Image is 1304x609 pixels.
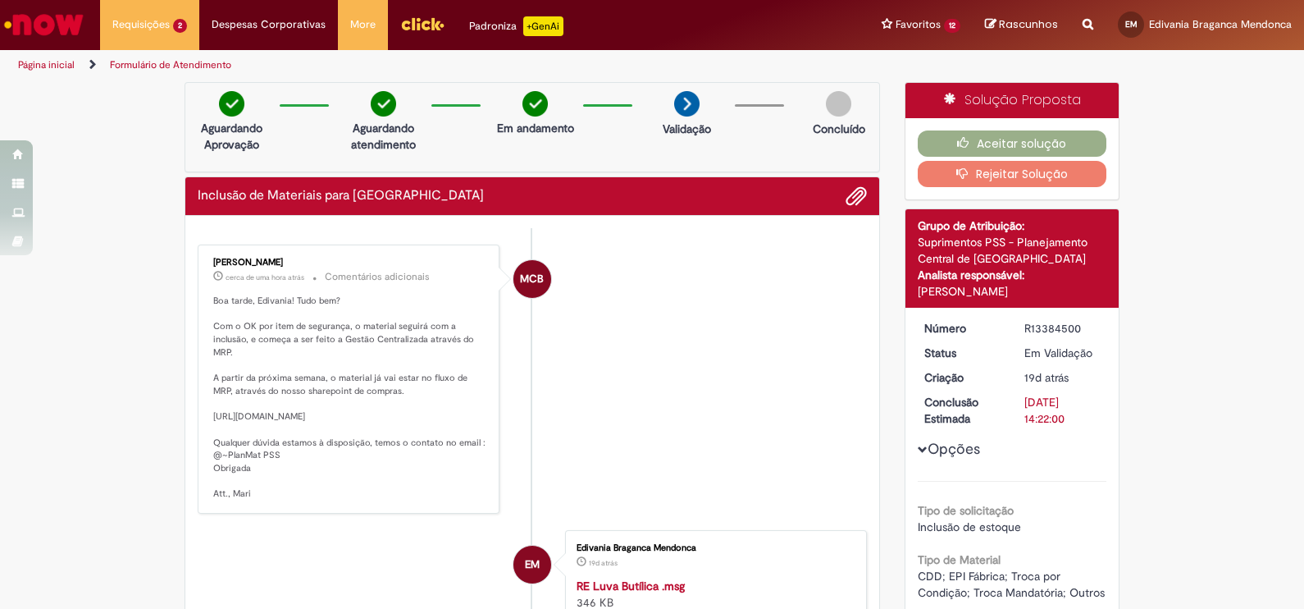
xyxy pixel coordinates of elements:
[192,120,271,153] p: Aguardando Aprovação
[674,91,700,117] img: arrow-next.png
[918,569,1105,600] span: CDD; EPI Fábrica; Troca por Condição; Troca Mandatória; Outros
[110,58,231,71] a: Formulário de Atendimento
[1024,370,1069,385] span: 19d atrás
[1024,320,1101,337] div: R13384500
[1024,369,1101,386] div: 08/08/2025 16:21:56
[577,579,685,593] a: RE Luva Butílica .msg
[918,267,1107,283] div: Analista responsável:
[212,16,326,33] span: Despesas Corporativas
[522,91,548,117] img: check-circle-green.png
[350,16,376,33] span: More
[918,503,1014,518] b: Tipo de solicitação
[912,394,1013,427] dt: Conclusão Estimada
[918,161,1107,187] button: Rejeitar Solução
[112,16,170,33] span: Requisições
[213,258,486,268] div: [PERSON_NAME]
[2,8,86,41] img: ServiceNow
[371,91,396,117] img: check-circle-green.png
[344,120,423,153] p: Aguardando atendimento
[912,320,1013,337] dt: Número
[18,58,75,71] a: Página inicial
[896,16,941,33] span: Favoritos
[826,91,851,117] img: img-circle-grey.png
[400,11,445,36] img: click_logo_yellow_360x200.png
[918,283,1107,300] div: [PERSON_NAME]
[944,19,960,33] span: 12
[219,91,244,117] img: check-circle-green.png
[813,121,865,137] p: Concluído
[325,270,430,284] small: Comentários adicionais
[999,16,1058,32] span: Rascunhos
[525,545,540,584] span: EM
[663,121,711,137] p: Validação
[12,50,857,80] ul: Trilhas de página
[1125,19,1138,30] span: EM
[1024,394,1101,427] div: [DATE] 14:22:00
[918,130,1107,157] button: Aceitar solução
[213,295,486,501] p: Boa tarde, Edivania! Tudo bem? Com o OK por item de segurança, o material seguirá com a inclusão,...
[469,16,563,36] div: Padroniza
[846,185,867,207] button: Adicionar anexos
[912,345,1013,361] dt: Status
[918,234,1107,267] div: Suprimentos PSS - Planejamento Central de [GEOGRAPHIC_DATA]
[918,520,1021,534] span: Inclusão de estoque
[198,189,484,204] h2: Inclusão de Materiais para Estoques Histórico de tíquete
[577,543,850,553] div: Edivania Braganca Mendonca
[513,260,551,298] div: Mariane Cega Bianchessi
[589,558,618,568] time: 08/08/2025 16:21:50
[1149,17,1292,31] span: Edivania Braganca Mendonca
[912,369,1013,386] dt: Criação
[520,259,544,299] span: MCB
[497,120,574,136] p: Em andamento
[1024,370,1069,385] time: 08/08/2025 16:21:56
[918,552,1001,567] b: Tipo de Material
[523,16,563,36] p: +GenAi
[589,558,618,568] span: 19d atrás
[918,217,1107,234] div: Grupo de Atribuição:
[905,83,1119,118] div: Solução Proposta
[226,272,304,282] time: 27/08/2025 13:49:08
[513,546,551,584] div: Edivania Braganca Mendonca
[985,17,1058,33] a: Rascunhos
[226,272,304,282] span: cerca de uma hora atrás
[1024,345,1101,361] div: Em Validação
[173,19,187,33] span: 2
